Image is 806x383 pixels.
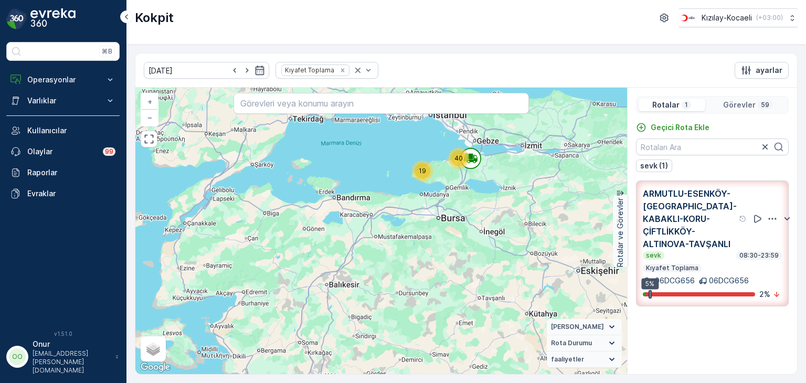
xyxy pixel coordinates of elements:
[636,122,709,133] a: Geçici Rota Ekle
[6,69,120,90] button: Operasyonlar
[653,275,695,286] p: 06DCG656
[615,198,625,267] p: Rotalar ve Görevler
[636,139,789,155] input: Rotaları Ara
[551,323,604,331] span: [PERSON_NAME]
[641,278,659,290] div: 5%
[702,13,752,23] p: Kızılay-Kocaeli
[105,147,113,156] p: 99
[679,8,798,27] button: Kızılay-Kocaeli(+03:00)
[454,154,463,162] span: 40
[645,251,662,260] p: sevk
[142,337,165,360] a: Layers
[551,355,584,364] span: faaliyetler
[412,161,433,182] div: 19
[147,97,152,106] span: +
[739,215,747,223] div: Yardım Araç İkonu
[147,113,153,122] span: −
[759,289,770,300] p: 2 %
[735,62,789,79] button: ayarlar
[282,65,336,75] div: Kıyafet Toplama
[738,251,780,260] p: 08:30-23:59
[709,275,749,286] p: 06DCG656
[636,159,672,172] button: sevk (1)
[27,75,99,85] p: Operasyonlar
[640,161,668,171] p: sevk (1)
[234,93,528,114] input: Görevleri veya konumu arayın
[547,319,622,335] summary: [PERSON_NAME]
[756,14,783,22] p: ( +03:00 )
[27,95,99,106] p: Varlıklar
[33,339,110,349] p: Onur
[643,187,737,250] p: ARMUTLU-ESENKÖY-[GEOGRAPHIC_DATA]-KABAKLI-KORU-ÇİFTLİKKÖY-ALTINOVA-TAVŞANLI
[27,146,97,157] p: Olaylar
[33,349,110,375] p: [EMAIL_ADDRESS][PERSON_NAME][DOMAIN_NAME]
[142,110,157,125] a: Uzaklaştır
[337,66,348,75] div: Remove Kıyafet Toplama
[6,120,120,141] a: Kullanıcılar
[138,360,173,374] a: Bu bölgeyi Google Haritalar'da açın (yeni pencerede açılır)
[30,8,76,29] img: logo_dark-DEwI_e13.png
[27,188,115,199] p: Evraklar
[645,264,699,272] p: Kıyafet Toplama
[138,360,173,374] img: Google
[547,352,622,368] summary: faaliyetler
[419,167,426,175] span: 19
[6,90,120,111] button: Varlıklar
[760,101,770,109] p: 59
[684,101,689,109] p: 1
[6,141,120,162] a: Olaylar99
[27,125,115,136] p: Kullanıcılar
[6,183,120,204] a: Evraklar
[652,100,680,110] p: Rotalar
[6,339,120,375] button: OOOnur[EMAIL_ADDRESS][PERSON_NAME][DOMAIN_NAME]
[651,122,709,133] p: Geçici Rota Ekle
[6,331,120,337] span: v 1.51.0
[27,167,115,178] p: Raporlar
[547,335,622,352] summary: Rota Durumu
[756,65,782,76] p: ayarlar
[448,148,469,169] div: 40
[679,12,697,24] img: k%C4%B1z%C4%B1lay_0jL9uU1.png
[723,100,756,110] p: Görevler
[9,348,26,365] div: OO
[144,62,269,79] input: dd/mm/yyyy
[142,94,157,110] a: Yakınlaştır
[102,47,112,56] p: ⌘B
[551,339,592,347] span: Rota Durumu
[135,9,174,26] p: Kokpit
[6,8,27,29] img: logo
[6,162,120,183] a: Raporlar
